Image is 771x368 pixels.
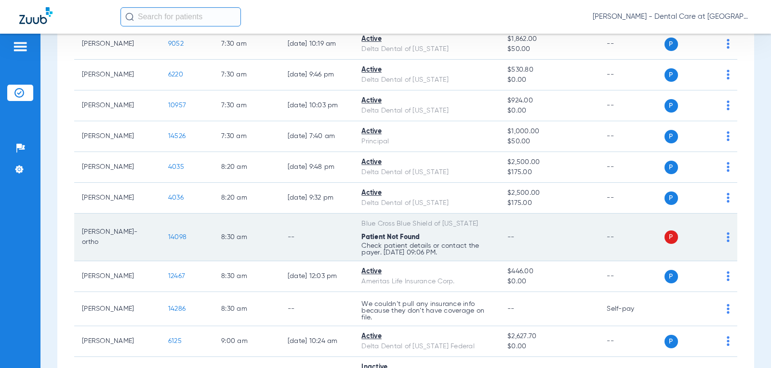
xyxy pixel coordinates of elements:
[280,261,354,292] td: [DATE] 12:03 PM
[74,292,160,326] td: [PERSON_NAME]
[125,13,134,21] img: Search Icon
[361,34,492,44] div: Active
[507,277,591,287] span: $0.00
[727,162,730,172] img: group-dot-blue.svg
[727,271,730,281] img: group-dot-blue.svg
[168,194,184,201] span: 4036
[507,34,591,44] span: $1,862.00
[213,183,280,214] td: 8:20 AM
[74,29,160,60] td: [PERSON_NAME]
[507,127,591,137] span: $1,000.00
[213,29,280,60] td: 7:30 AM
[361,65,492,75] div: Active
[280,214,354,261] td: --
[727,131,730,141] img: group-dot-blue.svg
[213,152,280,183] td: 8:20 AM
[665,191,678,205] span: P
[361,198,492,208] div: Delta Dental of [US_STATE]
[665,161,678,174] span: P
[727,232,730,242] img: group-dot-blue.svg
[280,90,354,121] td: [DATE] 10:03 PM
[213,121,280,152] td: 7:30 AM
[168,164,184,170] span: 4035
[168,133,186,140] span: 14526
[280,292,354,326] td: --
[507,44,591,54] span: $50.00
[599,121,664,152] td: --
[727,336,730,346] img: group-dot-blue.svg
[361,219,492,229] div: Blue Cross Blue Shield of [US_STATE]
[593,12,752,22] span: [PERSON_NAME] - Dental Care at [GEOGRAPHIC_DATA]
[507,266,591,277] span: $446.00
[665,99,678,113] span: P
[507,342,591,352] span: $0.00
[507,305,515,312] span: --
[361,242,492,256] p: Check patient details or contact the payer. [DATE] 09:06 PM.
[361,127,492,137] div: Active
[213,90,280,121] td: 7:30 AM
[280,326,354,357] td: [DATE] 10:24 AM
[599,261,664,292] td: --
[665,335,678,348] span: P
[74,183,160,214] td: [PERSON_NAME]
[74,121,160,152] td: [PERSON_NAME]
[361,137,492,147] div: Principal
[599,183,664,214] td: --
[599,90,664,121] td: --
[361,157,492,167] div: Active
[599,29,664,60] td: --
[727,193,730,203] img: group-dot-blue.svg
[507,331,591,342] span: $2,627.70
[507,106,591,116] span: $0.00
[665,270,678,283] span: P
[361,301,492,321] p: We couldn’t pull any insurance info because they don’t have coverage on file.
[213,326,280,357] td: 9:00 AM
[168,234,186,241] span: 14098
[168,273,185,279] span: 12467
[213,261,280,292] td: 8:30 AM
[19,7,53,24] img: Zuub Logo
[213,292,280,326] td: 8:30 AM
[727,101,730,110] img: group-dot-blue.svg
[74,90,160,121] td: [PERSON_NAME]
[213,60,280,90] td: 7:30 AM
[74,214,160,261] td: [PERSON_NAME]-ortho
[280,60,354,90] td: [DATE] 9:46 PM
[168,102,186,109] span: 10957
[665,38,678,51] span: P
[74,60,160,90] td: [PERSON_NAME]
[168,305,186,312] span: 14286
[599,326,664,357] td: --
[507,137,591,147] span: $50.00
[361,331,492,342] div: Active
[507,167,591,178] span: $175.00
[74,152,160,183] td: [PERSON_NAME]
[361,234,420,241] span: Patient Not Found
[507,96,591,106] span: $924.00
[361,167,492,178] div: Delta Dental of [US_STATE]
[507,157,591,167] span: $2,500.00
[361,96,492,106] div: Active
[599,152,664,183] td: --
[665,230,678,244] span: P
[361,106,492,116] div: Delta Dental of [US_STATE]
[74,261,160,292] td: [PERSON_NAME]
[665,130,678,143] span: P
[665,68,678,82] span: P
[507,188,591,198] span: $2,500.00
[361,188,492,198] div: Active
[599,60,664,90] td: --
[280,121,354,152] td: [DATE] 7:40 AM
[727,304,730,314] img: group-dot-blue.svg
[213,214,280,261] td: 8:30 AM
[727,70,730,79] img: group-dot-blue.svg
[13,41,28,52] img: hamburger-icon
[168,71,183,78] span: 6220
[507,198,591,208] span: $175.00
[74,326,160,357] td: [PERSON_NAME]
[599,292,664,326] td: Self-pay
[507,234,515,241] span: --
[507,75,591,85] span: $0.00
[280,183,354,214] td: [DATE] 9:32 PM
[280,29,354,60] td: [DATE] 10:19 AM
